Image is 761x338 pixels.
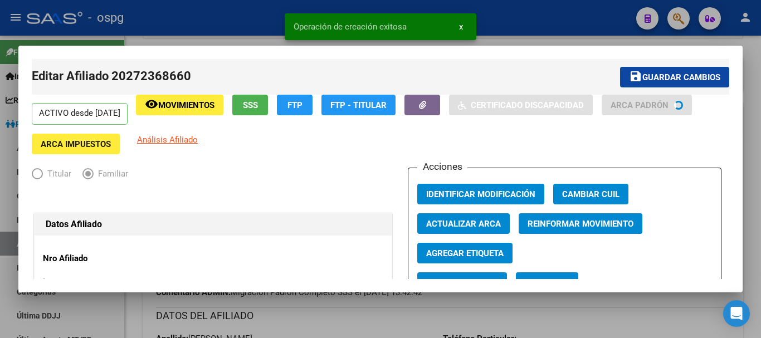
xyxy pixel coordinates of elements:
button: Certificado Discapacidad [449,95,593,115]
h3: Acciones [417,159,467,174]
button: FTP - Titular [321,95,396,115]
mat-radio-group: Elija una opción [32,171,139,181]
button: Agregar Etiqueta [417,243,513,263]
button: Movimientos [136,95,223,115]
button: Guardar cambios [620,67,729,87]
button: Categoria [516,272,578,293]
span: ARCA Padrón [611,100,669,110]
span: Operación de creación exitosa [294,21,407,32]
span: Titular [43,168,71,180]
button: SSS [232,95,268,115]
span: x [459,22,463,32]
span: Editar Afiliado 20272368660 [32,69,191,83]
span: Movimientos [158,100,214,110]
span: Reinformar Movimiento [528,219,633,229]
button: Reinformar Movimiento [519,213,642,234]
mat-icon: remove_red_eye [145,97,158,111]
button: FTP [277,95,313,115]
button: Identificar Modificación [417,184,544,204]
span: Vencimiento PMI [426,278,498,288]
mat-icon: save [629,70,642,83]
p: ACTIVO desde [DATE] [32,103,128,125]
button: ARCA Padrón [602,95,692,115]
button: x [450,17,472,37]
span: FTP - Titular [330,100,387,110]
span: Familiar [94,168,128,180]
span: Actualizar ARCA [426,219,501,229]
span: Guardar cambios [642,72,720,82]
span: ARCA Impuestos [41,139,111,149]
button: Actualizar ARCA [417,213,510,234]
span: Agregar Etiqueta [426,248,504,258]
p: Nro Afiliado [43,252,145,265]
button: Cambiar CUIL [553,184,628,204]
span: Categoria [525,278,569,288]
span: Cambiar CUIL [562,189,619,199]
span: Análisis Afiliado [137,135,198,145]
span: Identificar Modificación [426,189,535,199]
span: SSS [243,100,258,110]
h1: Datos Afiliado [46,218,380,231]
span: Certificado Discapacidad [471,100,584,110]
div: Open Intercom Messenger [723,300,750,327]
button: ARCA Impuestos [32,134,120,154]
button: Vencimiento PMI [417,272,507,293]
span: FTP [287,100,303,110]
